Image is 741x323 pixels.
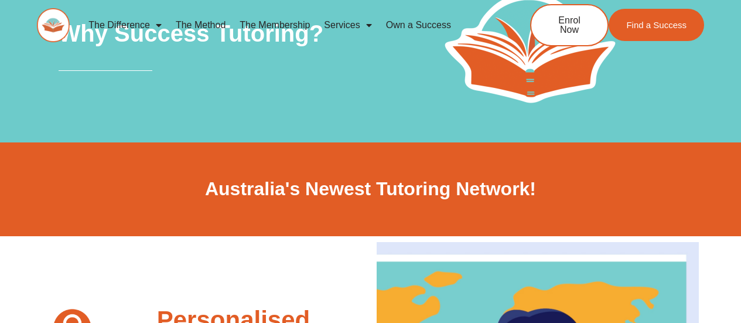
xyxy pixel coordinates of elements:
a: Find a Success [609,9,704,41]
a: The Difference [81,12,169,39]
a: The Membership [233,12,317,39]
h2: Australia's Newest Tutoring Network! [43,177,699,202]
a: Services [317,12,378,39]
a: The Method [169,12,233,39]
nav: Menu [81,12,491,39]
a: Enrol Now [530,4,609,46]
a: Own a Success [379,12,458,39]
span: Find a Success [626,21,687,29]
span: Enrol Now [549,16,590,35]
